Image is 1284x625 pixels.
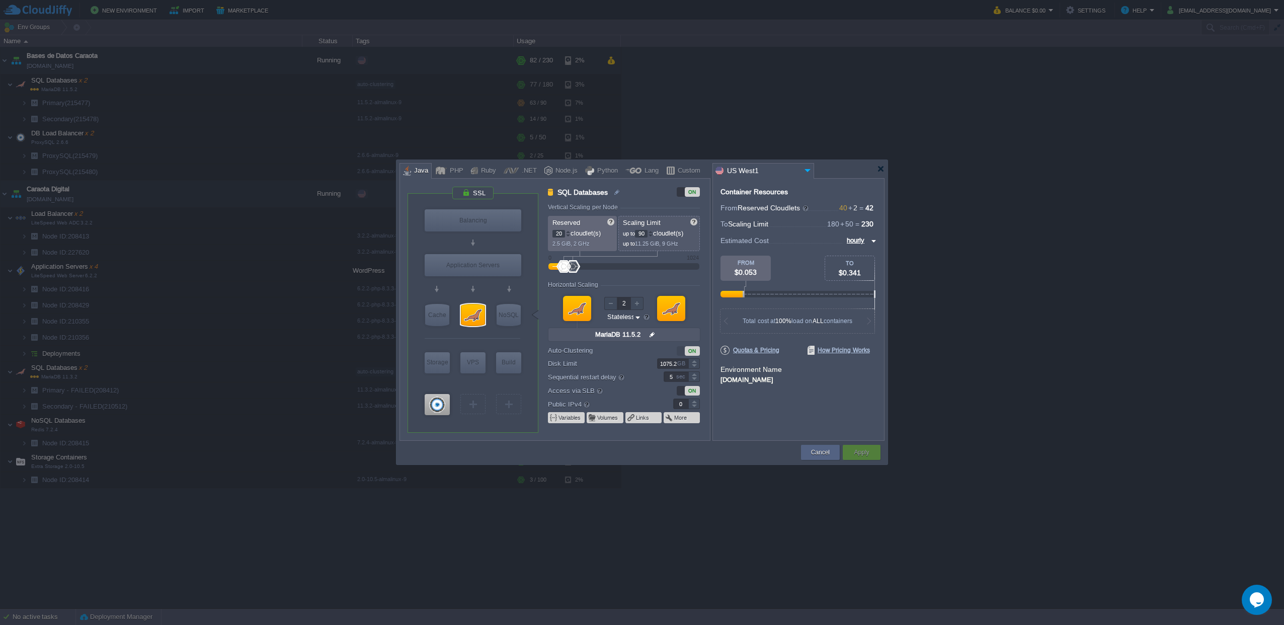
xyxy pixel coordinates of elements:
button: Apply [854,447,869,457]
span: + [839,220,845,228]
span: up to [623,241,635,247]
button: More [674,414,688,422]
span: 11.25 GiB, 9 GHz [635,241,678,247]
div: TO [825,260,874,266]
div: Create New Layer [460,394,486,414]
div: NoSQL [497,304,521,326]
span: 42 [865,204,873,212]
div: Vertical Scaling per Node [548,204,620,211]
span: Quotas & Pricing [720,346,779,355]
div: PHP [447,164,463,179]
button: Links [636,414,650,422]
label: Disk Limit [548,358,650,369]
div: 0 [548,255,551,261]
span: = [857,204,865,212]
div: Custom [675,164,700,179]
p: cloudlet(s) [623,227,696,238]
span: 180 [827,220,839,228]
div: Create New Layer [496,394,521,414]
div: 1024 [687,255,699,261]
div: FROM [720,260,771,266]
span: 2.5 GiB, 2 GHz [552,241,590,247]
div: Java [411,164,428,179]
div: SQL Databases [461,304,485,326]
span: From [720,204,738,212]
label: Auto-Clustering [548,345,650,356]
div: GB [677,359,687,368]
span: 2 [847,204,857,212]
span: To [720,220,728,228]
label: Sequential restart delay [548,371,650,382]
span: = [853,220,861,228]
button: Variables [558,414,582,422]
div: Container Resources [720,188,788,196]
label: Access via SLB [548,385,650,396]
span: $0.341 [839,269,861,277]
div: Build [496,352,521,372]
div: Storage Containers [425,352,450,373]
span: Scaling Limit [728,220,768,228]
div: ON [685,386,700,396]
span: How Pricing Works [808,346,870,355]
span: up to [623,230,635,237]
span: Scaling Limit [623,219,661,226]
div: Storage [425,352,450,372]
div: NoSQL Databases [497,304,521,326]
div: ON [685,187,700,197]
div: VPS [460,352,486,372]
label: Public IPv4 [548,399,650,410]
span: 50 [839,220,853,228]
div: Build Node [496,352,521,373]
iframe: chat widget [1242,585,1274,615]
div: Elastic VPS [460,352,486,373]
div: Load Balancer [425,209,521,231]
button: Cancel [811,447,830,457]
div: .NET [519,164,537,179]
span: 40 [839,204,847,212]
span: 230 [861,220,873,228]
p: cloudlet(s) [552,227,613,238]
span: $0.053 [735,268,757,276]
div: ON [685,346,700,356]
div: Horizontal Scaling [548,281,601,288]
div: Node.js [552,164,578,179]
div: Python [594,164,618,179]
button: Volumes [597,414,619,422]
span: Reserved [552,219,580,226]
div: Balancing [425,209,521,231]
div: Lang [641,164,659,179]
div: Application Servers [425,254,521,276]
div: DB Load Balancer [425,394,450,415]
div: sec [676,372,687,381]
div: Ruby [478,164,496,179]
span: Estimated Cost [720,235,769,246]
div: [DOMAIN_NAME] [720,374,876,383]
span: Reserved Cloudlets [738,204,810,212]
div: Cache [425,304,449,326]
label: Environment Name [720,365,782,373]
span: + [847,204,853,212]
